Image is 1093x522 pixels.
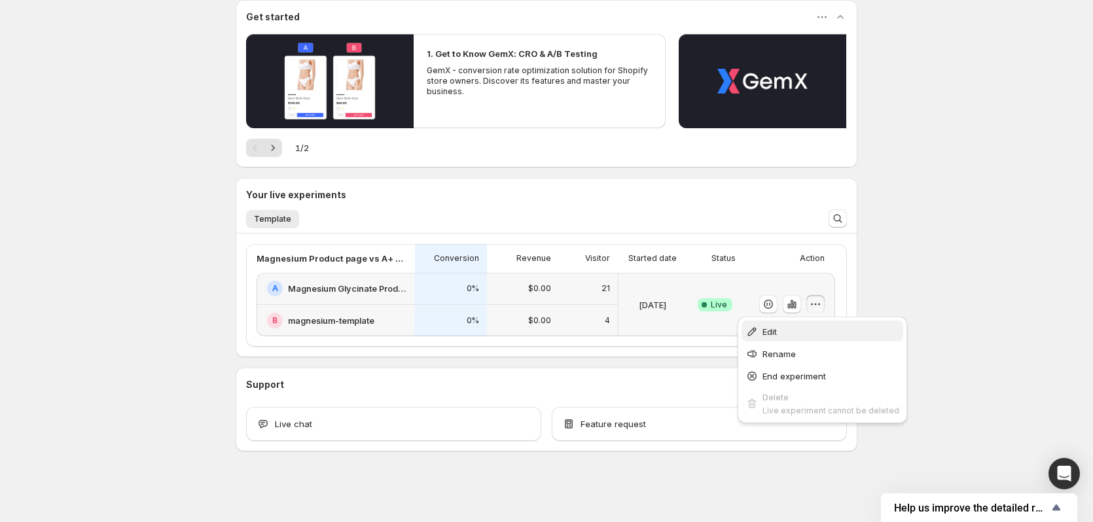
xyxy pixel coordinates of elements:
[467,315,479,326] p: 0%
[272,315,278,326] h2: B
[742,321,903,341] button: Edit
[246,139,282,157] nav: Pagination
[427,47,598,60] h2: 1. Get to Know GemX: CRO & A/B Testing
[288,314,374,327] h2: magnesium-template
[427,65,652,97] p: GemX - conversion rate optimization solution for Shopify store owners. Discover its features and ...
[246,378,284,391] h3: Support
[742,387,903,419] button: DeleteLive experiment cannot be deleted
[264,139,282,157] button: Next
[601,283,610,294] p: 21
[605,315,610,326] p: 4
[711,253,736,264] p: Status
[272,283,278,294] h2: A
[742,365,903,386] button: End experiment
[528,315,551,326] p: $0.00
[894,502,1048,514] span: Help us improve the detailed report for A/B campaigns
[257,252,407,265] p: Magnesium Product page vs A+ content
[711,300,727,310] span: Live
[742,343,903,364] button: Rename
[762,371,826,381] span: End experiment
[528,283,551,294] p: $0.00
[762,326,777,337] span: Edit
[639,298,666,311] p: [DATE]
[679,34,846,128] button: Play video
[246,10,300,24] h3: Get started
[762,406,899,415] span: Live experiment cannot be deleted
[246,188,346,201] h3: Your live experiments
[762,391,899,404] div: Delete
[254,214,291,224] span: Template
[581,417,646,430] span: Feature request
[467,283,479,294] p: 0%
[762,349,796,359] span: Rename
[585,253,610,264] p: Visitor
[894,500,1064,515] button: Show survey - Help us improve the detailed report for A/B campaigns
[829,209,847,228] button: Search and filter results
[800,253,825,264] p: Action
[295,141,309,154] span: 1 / 2
[628,253,677,264] p: Started date
[1048,458,1080,489] div: Open Intercom Messenger
[516,253,551,264] p: Revenue
[246,34,414,128] button: Play video
[434,253,479,264] p: Conversion
[275,417,312,430] span: Live chat
[288,282,407,295] h2: Magnesium Glycinate Product V1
